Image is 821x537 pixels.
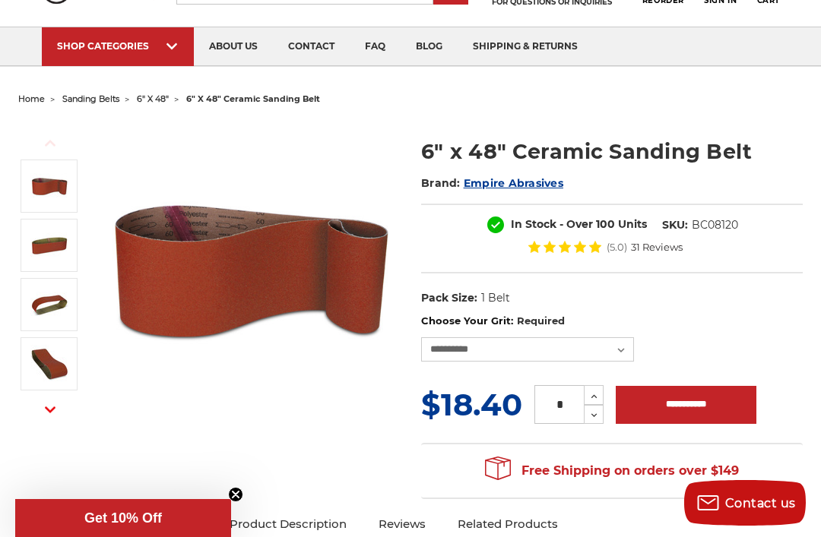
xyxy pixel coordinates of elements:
span: $18.40 [421,386,522,423]
dd: 1 Belt [481,290,510,306]
a: contact [273,27,350,66]
span: (5.0) [607,242,627,252]
img: 6" x 48" Sanding Belt - Cer [30,345,68,383]
h1: 6" x 48" Ceramic Sanding Belt [421,137,803,166]
a: faq [350,27,401,66]
dt: SKU: [662,217,688,233]
span: Get 10% Off [84,510,162,526]
img: 6" x 48" Sanding Belt - Ceramic [30,286,68,324]
img: 6" x 48" Cer Sanding Belt [30,226,68,264]
span: - Over [559,217,593,231]
a: shipping & returns [458,27,593,66]
span: In Stock [511,217,556,231]
label: Choose Your Grit: [421,314,803,329]
a: blog [401,27,458,66]
span: Free Shipping on orders over $149 [485,456,739,486]
a: about us [194,27,273,66]
img: 6" x 48" Ceramic Sanding Belt [103,121,400,418]
button: Next [32,393,68,426]
span: 100 [596,217,615,231]
a: Empire Abrasives [464,176,563,190]
dt: Pack Size: [421,290,477,306]
button: Contact us [684,480,806,526]
button: Previous [32,127,68,160]
a: home [18,93,45,104]
div: Get 10% OffClose teaser [15,499,231,537]
span: 6" x 48" ceramic sanding belt [186,93,320,104]
span: Units [618,217,647,231]
div: SHOP CATEGORIES [57,40,179,52]
span: Contact us [725,496,796,510]
a: 6" x 48" [137,93,169,104]
span: 31 Reviews [631,242,683,252]
img: 6" x 48" Ceramic Sanding Belt [30,167,68,205]
small: Required [517,314,565,327]
a: sanding belts [62,93,119,104]
span: Brand: [421,176,461,190]
dd: BC08120 [692,217,738,233]
button: Close teaser [228,487,243,502]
